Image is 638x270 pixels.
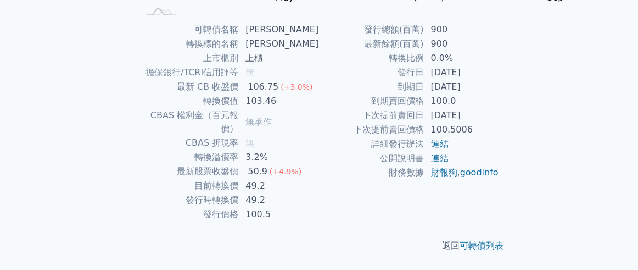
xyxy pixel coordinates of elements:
td: 擔保銀行/TCRI信用評等 [139,65,239,80]
td: 最新餘額(百萬) [319,37,424,51]
td: 財務數據 [319,166,424,180]
td: 100.5006 [424,123,499,137]
td: CBAS 折現率 [139,136,239,150]
td: 轉換標的名稱 [139,37,239,51]
a: 可轉債列表 [460,240,503,251]
td: 0.0% [424,51,499,65]
td: , [424,166,499,180]
span: 無 [245,137,254,148]
td: CBAS 權利金（百元報價） [139,108,239,136]
td: 發行總額(百萬) [319,23,424,37]
td: 目前轉換價 [139,179,239,193]
td: [DATE] [424,80,499,94]
td: 上櫃 [239,51,319,65]
td: 到期賣回價格 [319,94,424,108]
td: 轉換比例 [319,51,424,65]
span: 無承作 [245,117,272,127]
td: 轉換價值 [139,94,239,108]
td: 可轉債名稱 [139,23,239,37]
a: 連結 [430,139,448,149]
a: goodinfo [460,167,498,178]
td: 轉換溢價率 [139,150,239,164]
td: 103.46 [239,94,319,108]
td: 詳細發行辦法 [319,137,424,151]
td: 發行時轉換價 [139,193,239,207]
div: 106.75 [245,80,281,93]
td: 最新 CB 收盤價 [139,80,239,94]
p: 返回 [126,239,512,252]
td: 100.5 [239,207,319,222]
td: 49.2 [239,193,319,207]
td: 發行價格 [139,207,239,222]
td: 3.2% [239,150,319,164]
td: [PERSON_NAME] [239,37,319,51]
td: 900 [424,37,499,51]
span: (+3.0%) [281,82,312,91]
td: [DATE] [424,108,499,123]
div: 50.9 [245,165,270,178]
td: 100.0 [424,94,499,108]
td: 下次提前賣回價格 [319,123,424,137]
td: 公開說明書 [319,151,424,166]
td: 發行日 [319,65,424,80]
a: 連結 [430,153,448,163]
td: 900 [424,23,499,37]
a: 財報狗 [430,167,457,178]
span: (+4.9%) [270,167,301,176]
td: 到期日 [319,80,424,94]
td: 最新股票收盤價 [139,164,239,179]
td: 49.2 [239,179,319,193]
td: 上市櫃別 [139,51,239,65]
span: 無 [245,67,254,78]
td: [DATE] [424,65,499,80]
td: 下次提前賣回日 [319,108,424,123]
td: [PERSON_NAME] [239,23,319,37]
